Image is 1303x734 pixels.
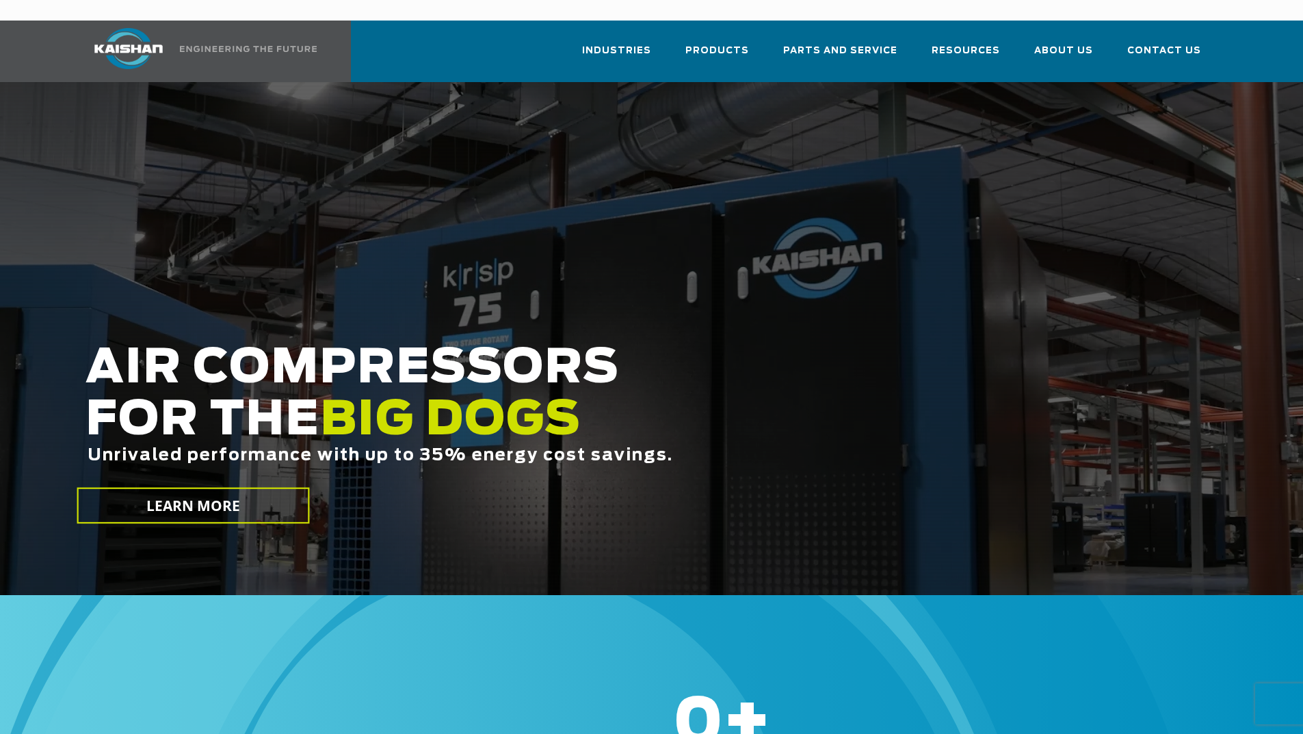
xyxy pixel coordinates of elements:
[932,33,1000,79] a: Resources
[85,343,1027,508] h2: AIR COMPRESSORS FOR THE
[88,447,673,464] span: Unrivaled performance with up to 35% energy cost savings.
[1034,43,1093,59] span: About Us
[77,28,180,69] img: kaishan logo
[932,43,1000,59] span: Resources
[673,715,1250,733] h6: +
[77,21,319,82] a: Kaishan USA
[685,33,749,79] a: Products
[1034,33,1093,79] a: About Us
[146,496,240,516] span: LEARN MORE
[180,46,317,52] img: Engineering the future
[783,43,897,59] span: Parts and Service
[582,43,651,59] span: Industries
[582,33,651,79] a: Industries
[685,43,749,59] span: Products
[77,488,309,524] a: LEARN MORE
[783,33,897,79] a: Parts and Service
[1127,33,1201,79] a: Contact Us
[320,397,581,444] span: BIG DOGS
[1127,43,1201,59] span: Contact Us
